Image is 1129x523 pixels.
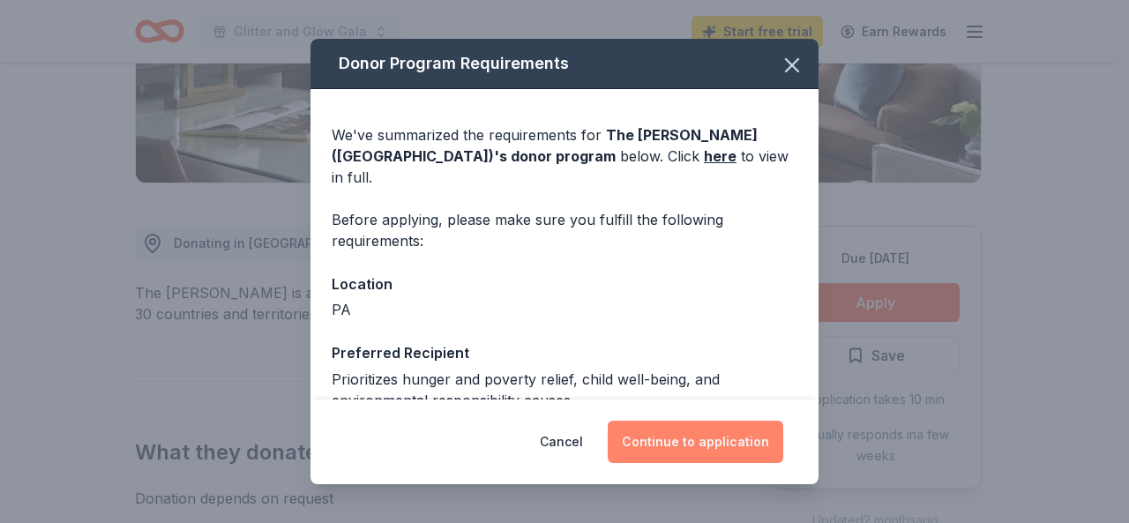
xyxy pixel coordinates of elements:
[310,39,819,89] div: Donor Program Requirements
[332,369,797,411] div: Prioritizes hunger and poverty relief, child well-being, and environmental responsibility causes
[704,146,736,167] a: here
[332,273,797,295] div: Location
[332,341,797,364] div: Preferred Recipient
[332,299,797,320] div: PA
[540,421,583,463] button: Cancel
[332,209,797,251] div: Before applying, please make sure you fulfill the following requirements:
[332,124,797,188] div: We've summarized the requirements for below. Click to view in full.
[608,421,783,463] button: Continue to application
